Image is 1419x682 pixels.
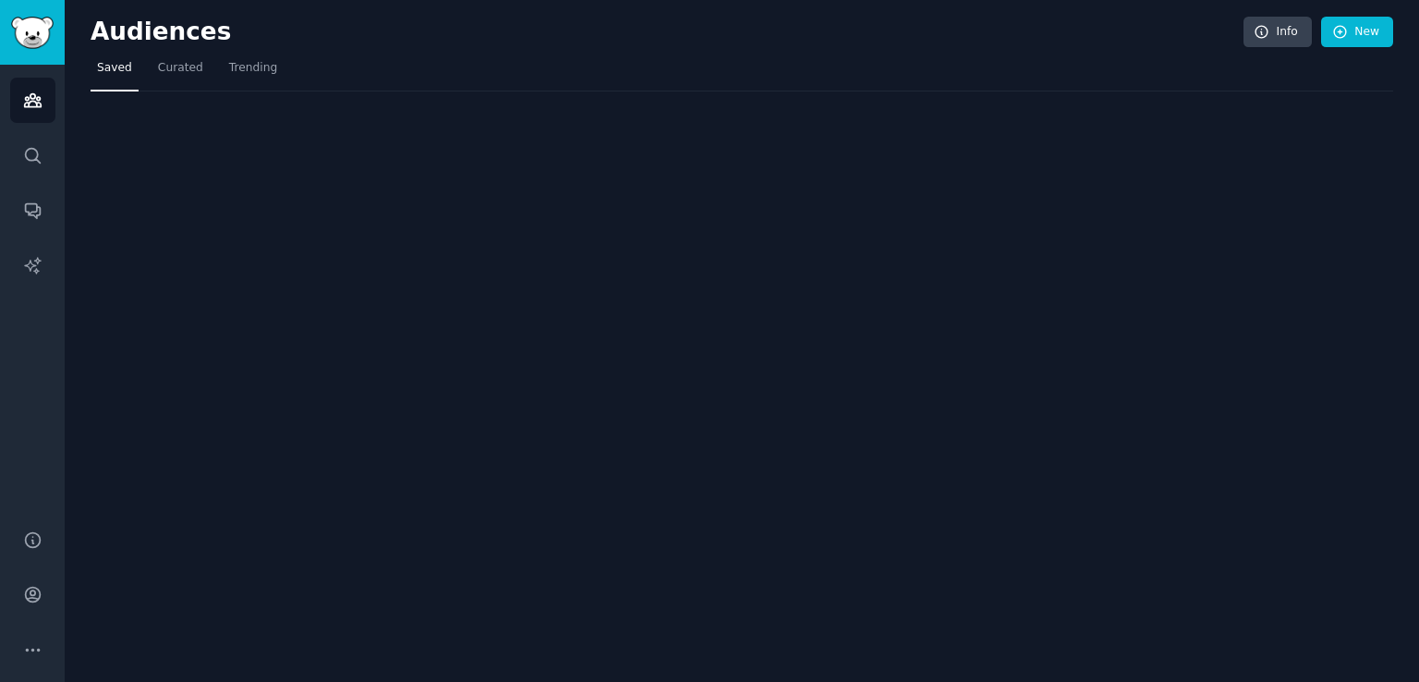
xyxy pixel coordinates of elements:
a: Info [1243,17,1312,48]
a: New [1321,17,1393,48]
a: Trending [223,54,284,91]
img: GummySearch logo [11,17,54,49]
a: Saved [91,54,139,91]
span: Saved [97,60,132,77]
span: Curated [158,60,203,77]
span: Trending [229,60,277,77]
h2: Audiences [91,18,1243,47]
a: Curated [152,54,210,91]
